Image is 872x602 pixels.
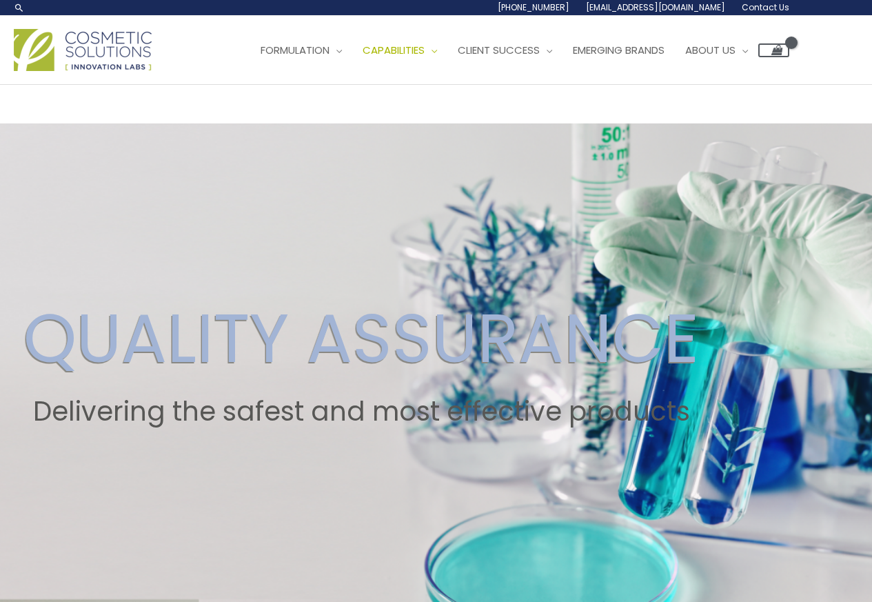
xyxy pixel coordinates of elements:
[586,1,725,13] span: [EMAIL_ADDRESS][DOMAIN_NAME]
[23,298,699,379] h2: QUALITY ASSURANCE
[23,396,699,428] h2: Delivering the safest and most effective products
[363,43,425,57] span: Capabilities
[573,43,665,57] span: Emerging Brands
[742,1,789,13] span: Contact Us
[250,30,352,71] a: Formulation
[261,43,329,57] span: Formulation
[498,1,569,13] span: [PHONE_NUMBER]
[447,30,562,71] a: Client Success
[685,43,736,57] span: About Us
[758,43,789,57] a: View Shopping Cart, empty
[14,2,25,13] a: Search icon link
[675,30,758,71] a: About Us
[562,30,675,71] a: Emerging Brands
[458,43,540,57] span: Client Success
[14,29,152,71] img: Cosmetic Solutions Logo
[240,30,789,71] nav: Site Navigation
[352,30,447,71] a: Capabilities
